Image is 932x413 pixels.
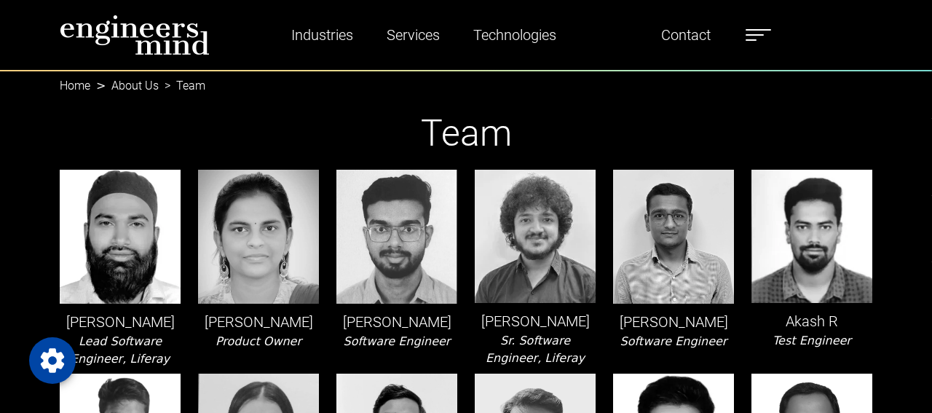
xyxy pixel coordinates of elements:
[751,170,872,304] img: leader-img
[613,170,734,304] img: leader-img
[60,79,90,93] a: Home
[60,311,181,333] p: [PERSON_NAME]
[198,311,319,333] p: [PERSON_NAME]
[60,170,181,304] img: leader-img
[198,170,319,304] img: leader-img
[60,15,210,55] img: logo
[60,111,872,155] h1: Team
[655,18,716,52] a: Contact
[475,170,596,303] img: leader-img
[285,18,359,52] a: Industries
[486,334,585,365] i: Sr. Software Engineer, Liferay
[381,18,446,52] a: Services
[475,310,596,332] p: [PERSON_NAME]
[344,334,451,348] i: Software Engineer
[751,310,872,332] p: Akash R
[613,311,734,333] p: [PERSON_NAME]
[620,334,727,348] i: Software Engineer
[60,70,872,87] nav: breadcrumb
[467,18,562,52] a: Technologies
[111,79,159,93] a: About Us
[336,170,457,304] img: leader-img
[773,334,851,347] i: Test Engineer
[159,77,205,95] li: Team
[216,334,301,348] i: Product Owner
[71,334,170,366] i: Lead Software Engineer, Liferay
[336,311,457,333] p: [PERSON_NAME]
